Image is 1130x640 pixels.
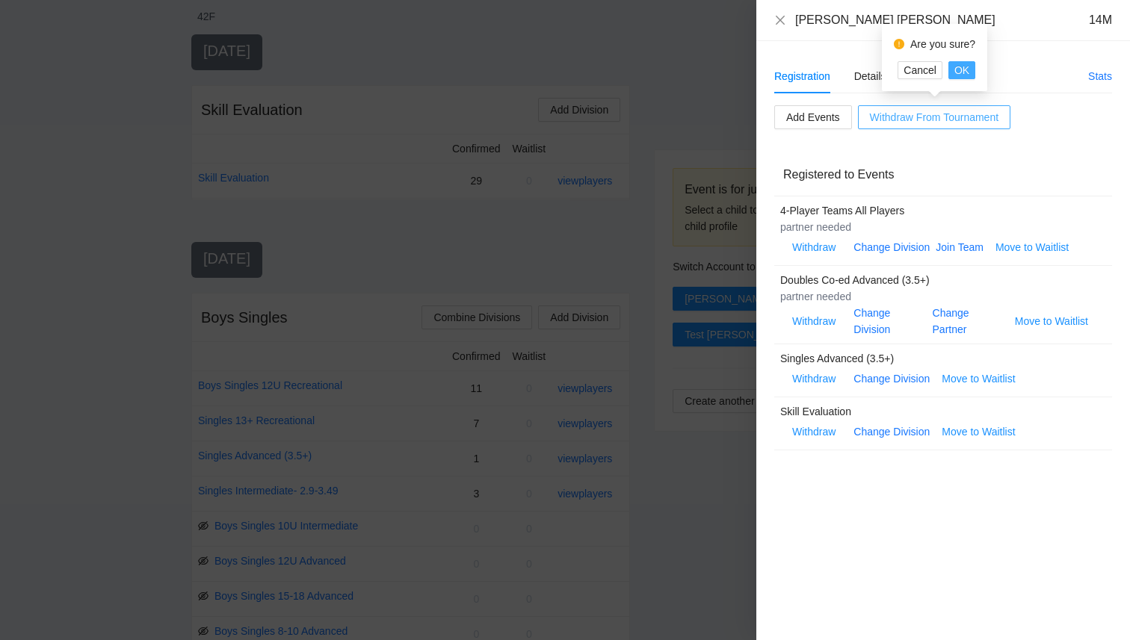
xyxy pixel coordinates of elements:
[853,307,890,335] a: Change Division
[1015,313,1088,329] span: Move to Waitlist
[936,370,1021,388] button: Move to Waitlist
[780,288,1094,305] div: partner needed
[792,423,836,440] span: Withdraw
[795,12,995,28] div: [PERSON_NAME] [PERSON_NAME]
[853,241,930,253] a: Change Division
[904,62,936,78] span: Cancel
[942,370,1015,387] span: Move to Waitlist
[954,62,969,78] span: OK
[780,309,847,333] button: Withdraw
[774,68,830,84] div: Registration
[792,239,836,255] span: Withdraw
[933,307,969,335] a: Change Partner
[995,239,1069,255] span: Move to Waitlist
[936,423,1021,441] button: Move to Waitlist
[1089,12,1112,28] div: 14M
[1088,70,1112,82] a: Stats
[792,370,836,387] span: Withdraw
[774,14,786,26] span: close
[780,403,1094,420] div: Skill Evaluation
[783,153,1103,196] div: Registered to Events
[870,109,998,125] span: Withdraw From Tournament
[853,373,930,385] a: Change Division
[910,36,975,52] div: Are you sure?
[853,426,930,438] a: Change Division
[780,367,847,391] button: Withdraw
[858,105,1010,129] button: Withdraw From Tournament
[792,313,836,329] span: Withdraw
[898,61,942,79] button: Cancel
[786,109,840,125] span: Add Events
[942,423,1015,440] span: Move to Waitlist
[780,219,1094,235] div: partner needed
[780,272,1094,288] div: Doubles Co-ed Advanced (3.5+)
[780,235,847,259] button: Withdraw
[854,68,886,84] div: Details
[936,241,984,253] a: Join Team
[989,238,1075,256] button: Move to Waitlist
[774,105,852,129] button: Add Events
[774,14,786,27] button: Close
[948,61,975,79] button: OK
[894,39,904,49] span: exclamation-circle
[780,420,847,444] button: Withdraw
[780,350,1094,367] div: Singles Advanced (3.5+)
[780,202,1094,219] div: 4-Player Teams All Players
[1009,312,1094,330] button: Move to Waitlist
